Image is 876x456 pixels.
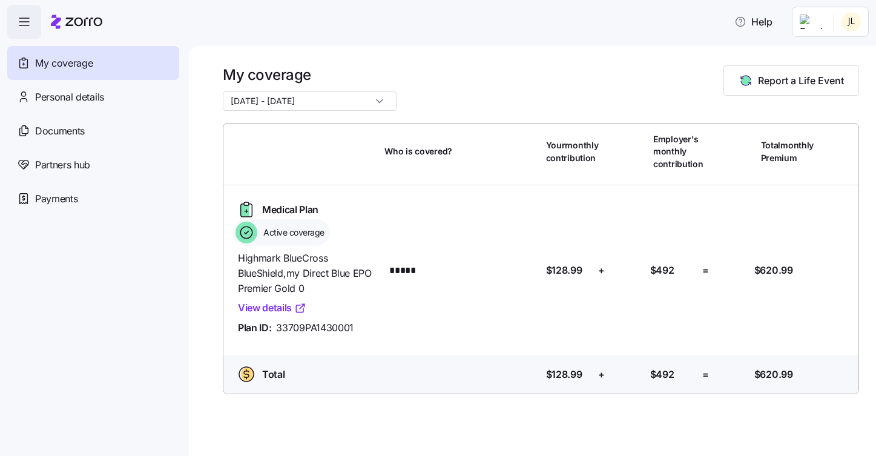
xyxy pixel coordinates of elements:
span: Help [734,15,772,29]
span: My coverage [35,56,93,71]
span: Highmark BlueCross BlueShield , my Direct Blue EPO Premier Gold 0 [238,251,375,296]
span: $620.99 [754,367,793,382]
span: Active coverage [260,226,324,239]
h1: My coverage [223,65,397,84]
a: View details [238,300,306,316]
a: Partners hub [7,148,179,182]
span: Payments [35,191,77,207]
span: $620.99 [754,263,793,278]
span: $128.99 [546,263,582,278]
span: + [598,367,605,382]
span: $128.99 [546,367,582,382]
span: Personal details [35,90,104,105]
span: + [598,263,605,278]
a: Payments [7,182,179,216]
span: Employer's monthly contribution [653,133,703,170]
a: Documents [7,114,179,148]
a: Personal details [7,80,179,114]
span: Plan ID: [238,320,271,335]
a: My coverage [7,46,179,80]
span: $492 [650,263,674,278]
span: Partners hub [35,157,90,173]
span: Total [262,367,285,382]
span: $492 [650,367,674,382]
button: Report a Life Event [723,65,859,96]
span: Who is covered? [384,145,452,157]
span: Medical Plan [262,202,318,217]
img: 4311a192385edcf7e03606fb6c0cfb2a [841,12,861,31]
button: Help [725,10,782,34]
img: Employer logo [800,15,824,29]
span: = [702,367,709,382]
span: Total monthly Premium [761,139,814,164]
span: Documents [35,124,85,139]
span: 33709PA1430001 [276,320,354,335]
span: Report a Life Event [758,73,844,88]
span: = [702,263,709,278]
span: Your monthly contribution [546,139,599,164]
